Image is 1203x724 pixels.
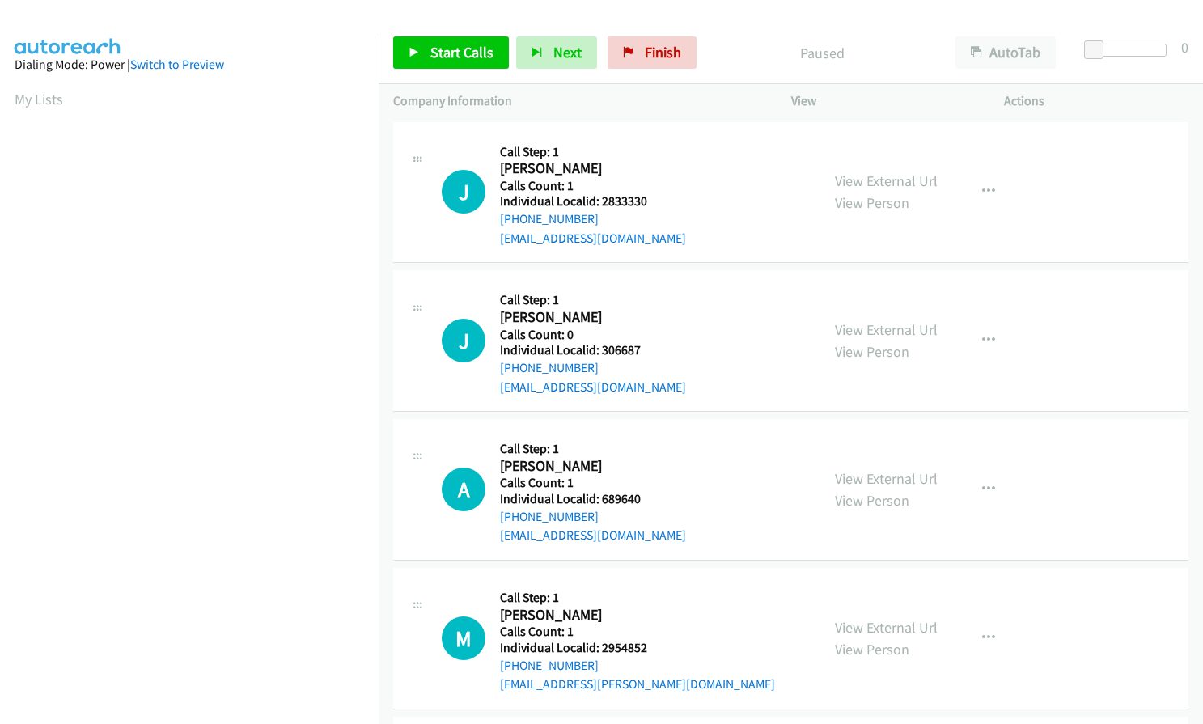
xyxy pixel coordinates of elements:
a: View External Url [835,171,938,190]
button: Next [516,36,597,69]
h2: [PERSON_NAME] [500,457,675,476]
h2: [PERSON_NAME] [500,159,675,178]
p: Paused [718,42,926,64]
div: The call is yet to be attempted [442,170,485,214]
h5: Individual Localid: 2954852 [500,640,775,656]
a: Switch to Preview [130,57,224,72]
a: [PHONE_NUMBER] [500,658,599,673]
a: [EMAIL_ADDRESS][DOMAIN_NAME] [500,231,686,246]
div: Delay between calls (in seconds) [1092,44,1167,57]
a: View External Url [835,320,938,339]
h2: [PERSON_NAME] [500,308,675,327]
a: [EMAIL_ADDRESS][DOMAIN_NAME] [500,527,686,543]
p: View [791,91,976,111]
h5: Call Step: 1 [500,441,686,457]
a: [PHONE_NUMBER] [500,360,599,375]
a: View Person [835,491,909,510]
h1: J [442,170,485,214]
a: [EMAIL_ADDRESS][DOMAIN_NAME] [500,379,686,395]
h5: Call Step: 1 [500,144,686,160]
span: Start Calls [430,43,493,61]
a: Finish [608,36,697,69]
h5: Individual Localid: 306687 [500,342,686,358]
span: Next [553,43,582,61]
h1: J [442,319,485,362]
h1: M [442,616,485,660]
h1: A [442,468,485,511]
div: The call is yet to be attempted [442,616,485,660]
h5: Calls Count: 1 [500,475,686,491]
span: Finish [645,43,681,61]
a: [EMAIL_ADDRESS][PERSON_NAME][DOMAIN_NAME] [500,676,775,692]
div: Dialing Mode: Power | [15,55,364,74]
a: My Lists [15,90,63,108]
h5: Call Step: 1 [500,292,686,308]
h5: Calls Count: 0 [500,327,686,343]
button: AutoTab [955,36,1056,69]
a: [PHONE_NUMBER] [500,211,599,227]
a: View Person [835,342,909,361]
a: View External Url [835,618,938,637]
h5: Call Step: 1 [500,590,775,606]
div: The call is yet to be attempted [442,319,485,362]
h5: Individual Localid: 2833330 [500,193,686,210]
div: 0 [1181,36,1188,58]
h2: [PERSON_NAME] [500,606,675,625]
p: Actions [1004,91,1188,111]
h5: Calls Count: 1 [500,178,686,194]
a: View External Url [835,469,938,488]
a: View Person [835,193,909,212]
a: View Person [835,640,909,658]
p: Company Information [393,91,762,111]
a: [PHONE_NUMBER] [500,509,599,524]
h5: Calls Count: 1 [500,624,775,640]
a: Start Calls [393,36,509,69]
div: The call is yet to be attempted [442,468,485,511]
h5: Individual Localid: 689640 [500,491,686,507]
